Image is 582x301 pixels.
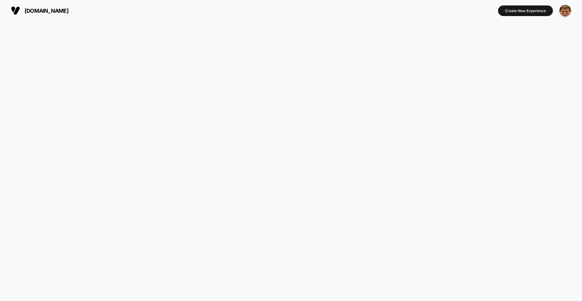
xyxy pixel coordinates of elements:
button: ppic [557,5,573,17]
span: [DOMAIN_NAME] [25,8,69,14]
button: Create New Experience [498,5,553,16]
img: ppic [559,5,571,17]
button: [DOMAIN_NAME] [9,6,70,15]
img: Visually logo [11,6,20,15]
